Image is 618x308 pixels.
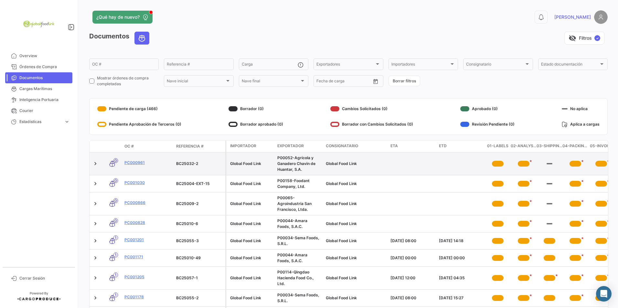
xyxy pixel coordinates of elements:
datatable-header-cell: Importador [226,140,275,152]
span: Global Food Link [326,275,357,280]
span: Inteligencia Portuaria [19,97,70,103]
div: Aprobado (0) [460,104,515,114]
div: [DATE] 15:27 [439,295,482,301]
div: P00114-Qingdao Hacienda Food Co., Ltd. [277,269,321,287]
button: ¿Qué hay de nuevo? [92,11,153,24]
datatable-header-cell: ETA [388,140,436,152]
span: 1 [113,235,118,240]
div: No aplica [562,104,600,114]
img: 54b9ca08-384c-4106-b190-c4a529278d19.jpeg [23,8,55,40]
div: Global Food Link [230,201,272,207]
div: Borrador aprobado (0) [229,119,283,129]
span: Importadores [391,63,449,67]
span: Nave inicial [167,80,225,84]
span: Global Food Link [326,221,357,226]
span: Nave final [242,80,300,84]
span: [PERSON_NAME] [554,14,591,20]
span: Estado documentación [541,63,599,67]
span: Global Food Link [326,295,357,300]
a: Expand/Collapse Row [92,180,99,187]
div: Pendiente de carga (466) [97,104,181,114]
div: Cambios Solicitados (0) [330,104,413,114]
span: ETD [439,143,447,149]
a: Expand/Collapse Row [92,200,99,207]
a: PC001171 [124,254,171,260]
div: [DATE] 08:00 [390,238,434,244]
div: BC25057-1 [176,275,223,281]
div: Global Food Link [230,181,272,187]
span: Mostrar órdenes de compra completadas [97,75,159,87]
div: [DATE] 04:35 [439,275,482,281]
span: Exportadores [316,63,374,67]
div: Borrador con Cambios Solicitados (0) [330,119,413,129]
a: PC001178 [124,294,171,300]
a: Expand/Collapse Row [92,295,99,301]
div: Global Food Link [230,161,272,167]
datatable-header-cell: ETD [436,140,485,152]
input: Desde [316,80,328,84]
h3: Documentos [89,32,151,45]
div: Revisión Pendiente (0) [460,119,515,129]
span: 1 [113,252,118,257]
span: Consignatario [326,143,358,149]
span: 05-INVOICE [590,143,613,149]
a: PC001030 [124,180,171,186]
div: P00065-Agroindustria San Francisco, Ltda. [277,195,321,212]
span: 0 [113,218,118,223]
datatable-header-cell: Consignatario [323,140,388,152]
a: Documentos [5,72,72,83]
a: PC001205 [124,274,171,280]
span: 1 [113,293,118,297]
span: OC # [124,143,134,149]
div: BC25010-49 [176,255,223,261]
a: Cargas Marítimas [5,83,72,94]
a: Inteligencia Portuaria [5,94,72,105]
span: 01-LABELS [487,143,508,149]
div: P00158-Foodant Company, Ltd. [277,178,321,190]
div: P00034-Sema Foods, S.R.L. [277,235,321,247]
a: Expand/Collapse Row [92,238,99,244]
div: Global Food Link [230,295,272,301]
span: Documentos [19,75,70,81]
button: Borrar filtros [389,76,420,86]
datatable-header-cell: Modo de Transporte [102,144,122,149]
div: BC25004-EXT-15 [176,181,223,187]
a: Courier [5,105,72,116]
span: 0 [113,198,118,203]
div: BC25009-2 [176,201,223,207]
span: Courier [19,108,70,114]
span: Cerrar Sesión [19,275,70,281]
span: Global Food Link [326,238,357,243]
span: Global Food Link [326,161,357,166]
span: Global Food Link [326,201,357,206]
div: Global Food Link [230,255,272,261]
span: visibility_off [569,34,576,42]
a: Órdenes de Compra [5,61,72,72]
button: Ocean [135,32,149,44]
datatable-header-cell: 03-SHIPPING ADVISE [537,140,562,152]
span: 0 [113,158,118,163]
datatable-header-cell: 02-ANALYSIS [511,140,537,152]
a: Expand/Collapse Row [92,275,99,281]
datatable-header-cell: 05-INVOICE [588,140,614,152]
datatable-header-cell: OC # [122,141,174,152]
span: Referencia # [176,143,204,149]
span: 04-PACKING LIST [562,143,588,149]
div: Borrador (0) [229,104,283,114]
img: placeholder-user.png [594,10,608,24]
div: BC25055-2 [176,295,223,301]
button: visibility_offFiltros✓ [564,32,604,45]
div: P00052-Agrícola y Ganadero Chavin de Huantar, S.A. [277,155,321,172]
div: [DATE] 14:18 [439,238,482,244]
a: PC001201 [124,237,171,243]
a: Expand/Collapse Row [92,160,99,167]
div: [DATE] 12:00 [390,275,434,281]
div: P00044-Amara Foods, S.A.C. [277,218,321,230]
div: Global Food Link [230,275,272,281]
a: PC000961 [124,160,171,166]
span: Exportador [277,143,304,149]
div: [DATE] 00:00 [439,255,482,261]
span: Estadísticas [19,119,61,125]
span: ETA [390,143,398,149]
span: Consignatario [466,63,524,67]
